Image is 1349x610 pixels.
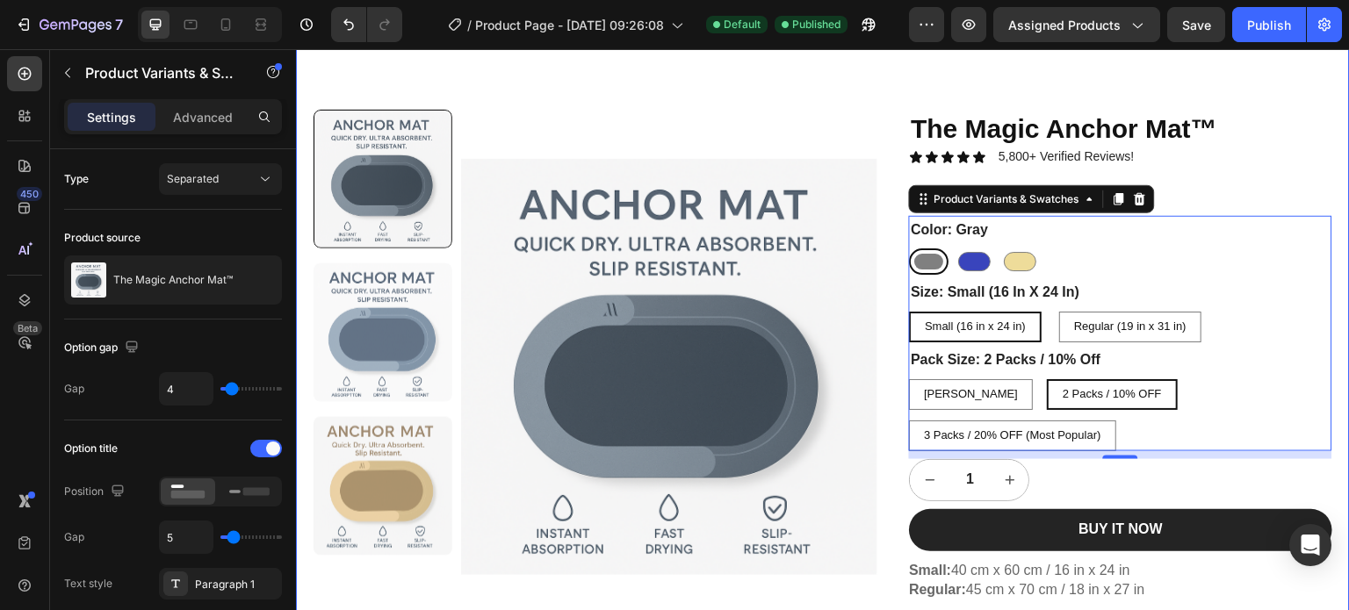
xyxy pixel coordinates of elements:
[613,460,1036,502] button: <p>BUY IT NOW</p>
[159,163,282,195] button: Separated
[71,262,106,298] img: product feature img
[778,270,891,283] span: Regular (19 in x 31 in)
[64,529,84,545] div: Gap
[296,49,1349,610] iframe: Design area
[64,171,89,187] div: Type
[64,480,128,504] div: Position
[1008,16,1121,34] span: Assigned Products
[160,521,213,553] input: Auto
[993,7,1160,42] button: Assigned Products
[64,336,142,360] div: Option gap
[160,373,213,405] input: Auto
[64,230,141,246] div: Product source
[331,7,402,42] div: Undo/Redo
[7,7,131,42] button: 7
[1289,524,1331,566] div: Open Intercom Messenger
[694,411,734,451] button: increment
[173,108,233,126] p: Advanced
[1182,18,1211,32] span: Save
[64,381,84,397] div: Gap
[783,471,867,490] p: BUY IT NOW
[767,338,866,351] span: 2 Packs / 10% OFF
[17,187,42,201] div: 450
[687,132,761,161] div: $130.00
[724,17,761,32] span: Default
[467,16,472,34] span: /
[113,274,233,286] p: The Magic Anchor Mat™
[167,172,219,185] span: Separated
[13,321,42,335] div: Beta
[613,533,670,548] strong: Regular:
[1247,16,1291,34] div: Publish
[635,142,787,158] div: Product Variants & Swatches
[613,132,675,161] div: $58.99
[475,16,664,34] span: Product Page - [DATE] 09:26:08
[613,513,655,528] strong: Small:
[64,576,112,592] div: Text style
[655,513,834,528] span: 40 cm x 60 cm / 16 in x 24 in
[670,533,849,548] span: 45 cm x 70 cm / 18 in x 27 in
[613,229,785,258] legend: size: small (16 in x 24 in)
[628,338,722,351] span: [PERSON_NAME]
[85,62,234,83] p: Product Variants & Swatches
[703,100,838,114] span: 5,800+ Verified Reviews!
[87,108,136,126] p: Settings
[613,297,806,326] legend: pack size: 2 packs / 10% off
[1232,7,1306,42] button: Publish
[115,14,123,35] p: 7
[792,17,840,32] span: Published
[64,441,118,456] div: Option title
[613,61,1036,98] h1: The Magic Anchor Mat™
[629,270,730,283] span: Small (16 in x 24 in)
[614,411,654,451] button: decrement
[628,379,805,392] span: 3 Packs / 20% OFF (Most Popular)
[195,577,278,592] div: Paragraph 1
[613,167,694,196] legend: color: gray
[654,411,694,451] input: quantity
[1167,7,1225,42] button: Save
